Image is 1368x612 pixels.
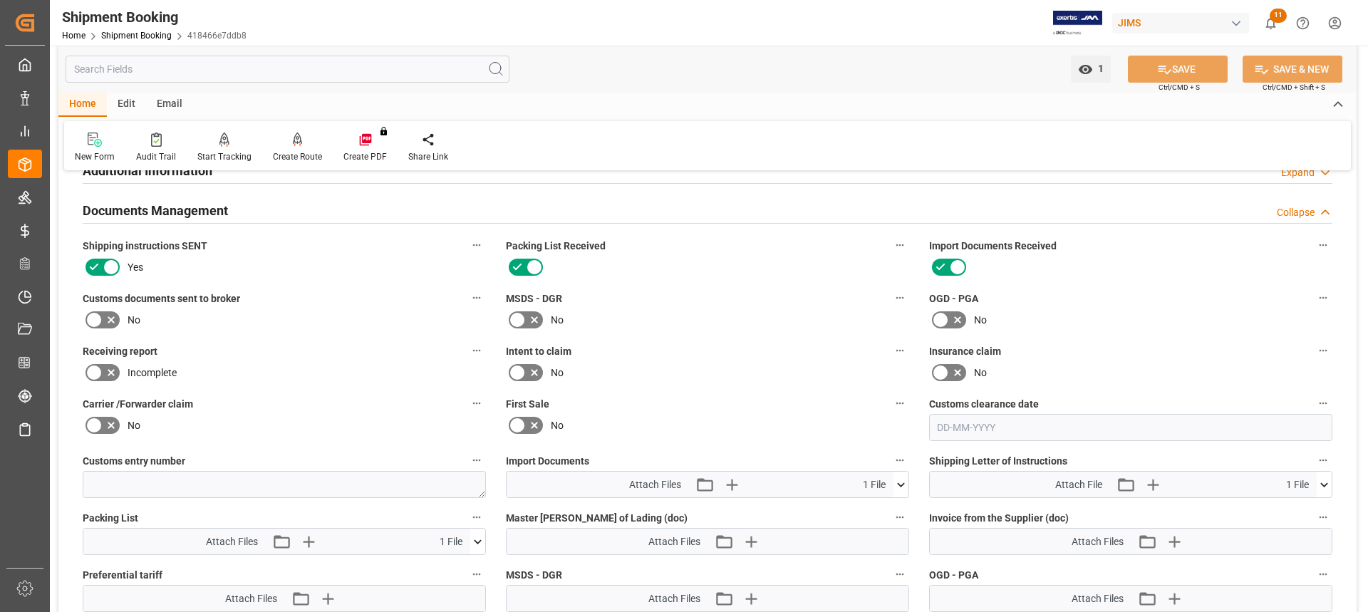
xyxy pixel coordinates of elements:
button: Packing List [467,508,486,527]
button: show 11 new notifications [1255,7,1287,39]
button: Shipping Letter of Instructions [1314,451,1332,470]
span: 1 File [1286,477,1309,492]
span: Attach Files [648,534,700,549]
div: Start Tracking [197,150,252,163]
div: Email [146,93,193,117]
div: Shipment Booking [62,6,247,28]
span: 1 [1093,63,1104,74]
button: JIMS [1112,9,1255,36]
button: Shipping instructions SENT [467,236,486,254]
span: Attach Files [629,477,681,492]
div: Share Link [408,150,448,163]
button: Carrier /Forwarder claim [467,394,486,413]
span: Attach Files [206,534,258,549]
div: JIMS [1112,13,1249,33]
button: OGD - PGA [1314,565,1332,584]
span: Ctrl/CMD + S [1159,82,1200,93]
button: MSDS - DGR [891,289,909,307]
span: Carrier /Forwarder claim [83,397,193,412]
input: Search Fields [66,56,509,83]
button: Customs clearance date [1314,394,1332,413]
span: Attach Files [648,591,700,606]
button: Receiving report [467,341,486,360]
span: Import Documents [506,454,589,469]
span: MSDS - DGR [506,568,562,583]
span: Preferential tariff [83,568,162,583]
button: Import Documents [891,451,909,470]
button: MSDS - DGR [891,565,909,584]
button: Invoice from the Supplier (doc) [1314,508,1332,527]
span: 1 File [863,477,886,492]
div: Expand [1281,165,1315,180]
button: SAVE & NEW [1243,56,1342,83]
span: OGD - PGA [929,568,978,583]
img: Exertis%20JAM%20-%20Email%20Logo.jpg_1722504956.jpg [1053,11,1102,36]
div: Home [58,93,107,117]
span: Packing List [83,511,138,526]
button: OGD - PGA [1314,289,1332,307]
span: Attach File [1055,477,1102,492]
span: First Sale [506,397,549,412]
button: Master [PERSON_NAME] of Lading (doc) [891,508,909,527]
div: New Form [75,150,115,163]
span: Attach Files [225,591,277,606]
h2: Additional Information [83,161,212,180]
button: Intent to claim [891,341,909,360]
button: open menu [1071,56,1111,83]
span: No [551,418,564,433]
div: Create Route [273,150,322,163]
button: SAVE [1128,56,1228,83]
span: Customs documents sent to broker [83,291,240,306]
span: Receiving report [83,344,157,359]
span: Insurance claim [929,344,1001,359]
input: DD-MM-YYYY [929,414,1332,441]
div: Collapse [1277,205,1315,220]
a: Home [62,31,85,41]
h2: Documents Management [83,201,228,220]
span: No [128,418,140,433]
button: Packing List Received [891,236,909,254]
span: Attach Files [1072,534,1124,549]
button: Customs entry number [467,451,486,470]
button: First Sale [891,394,909,413]
span: Packing List Received [506,239,606,254]
span: No [128,313,140,328]
span: 11 [1270,9,1287,23]
span: No [974,313,987,328]
button: Import Documents Received [1314,236,1332,254]
a: Shipment Booking [101,31,172,41]
span: Customs clearance date [929,397,1039,412]
button: Insurance claim [1314,341,1332,360]
span: OGD - PGA [929,291,978,306]
span: No [551,313,564,328]
button: Customs documents sent to broker [467,289,486,307]
div: Audit Trail [136,150,176,163]
span: No [551,365,564,380]
span: Attach Files [1072,591,1124,606]
span: Invoice from the Supplier (doc) [929,511,1069,526]
span: Yes [128,260,143,275]
span: 1 File [440,534,462,549]
span: Master [PERSON_NAME] of Lading (doc) [506,511,688,526]
span: MSDS - DGR [506,291,562,306]
span: Shipping Letter of Instructions [929,454,1067,469]
span: Shipping instructions SENT [83,239,207,254]
span: Intent to claim [506,344,571,359]
span: Ctrl/CMD + Shift + S [1263,82,1325,93]
button: Help Center [1287,7,1319,39]
span: Customs entry number [83,454,185,469]
span: Import Documents Received [929,239,1057,254]
div: Edit [107,93,146,117]
span: Incomplete [128,365,177,380]
button: Preferential tariff [467,565,486,584]
span: No [974,365,987,380]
